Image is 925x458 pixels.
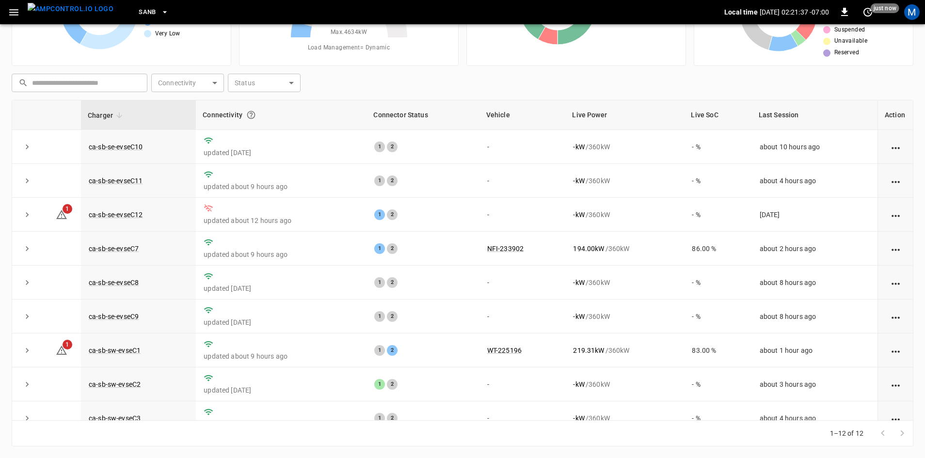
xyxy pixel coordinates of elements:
span: just now [871,3,899,13]
td: - % [684,198,751,232]
div: 1 [374,142,385,152]
button: set refresh interval [860,4,876,20]
a: 1 [56,346,67,354]
div: 1 [374,379,385,390]
div: 2 [387,142,398,152]
button: expand row [20,377,34,392]
div: action cell options [890,244,902,253]
div: action cell options [890,346,902,355]
th: Last Session [752,100,877,130]
button: expand row [20,207,34,222]
div: 1 [374,175,385,186]
td: - % [684,367,751,401]
span: Suspended [834,25,865,35]
a: ca-sb-sw-evseC1 [89,347,141,354]
td: about 4 hours ago [752,401,877,435]
div: / 360 kW [573,346,676,355]
p: - kW [573,210,584,220]
button: expand row [20,309,34,324]
div: action cell options [890,210,902,220]
td: about 4 hours ago [752,164,877,198]
div: 1 [374,209,385,220]
div: 2 [387,311,398,322]
div: / 360 kW [573,210,676,220]
td: - % [684,130,751,164]
p: updated about 12 hours ago [204,216,359,225]
div: 2 [387,413,398,424]
div: action cell options [890,379,902,389]
td: [DATE] [752,198,877,232]
div: / 360 kW [573,142,676,152]
a: ca-sb-se-evseC11 [89,177,143,185]
div: 2 [387,243,398,254]
div: profile-icon [904,4,920,20]
p: - kW [573,142,584,152]
td: about 3 hours ago [752,367,877,401]
div: action cell options [890,312,902,321]
div: 1 [374,277,385,288]
div: 2 [387,277,398,288]
td: - % [684,164,751,198]
button: expand row [20,275,34,290]
div: 1 [374,243,385,254]
div: / 360 kW [573,312,676,321]
p: - kW [573,379,584,389]
button: expand row [20,343,34,358]
td: - [479,130,566,164]
span: 1 [63,340,72,349]
div: action cell options [890,142,902,152]
td: - [479,367,566,401]
div: 1 [374,345,385,356]
div: / 360 kW [573,278,676,287]
a: ca-sb-sw-evseC3 [89,414,141,422]
div: action cell options [890,413,902,423]
div: 1 [374,311,385,322]
button: Connection between the charger and our software. [242,106,260,124]
td: - [479,401,566,435]
th: Vehicle [479,100,566,130]
span: 1 [63,204,72,214]
a: WT-225196 [487,347,522,354]
div: 2 [387,175,398,186]
a: ca-sb-se-evseC9 [89,313,139,320]
td: about 8 hours ago [752,300,877,333]
p: Local time [724,7,758,17]
a: ca-sb-se-evseC10 [89,143,143,151]
td: - [479,266,566,300]
div: / 360 kW [573,176,676,186]
td: about 2 hours ago [752,232,877,266]
td: about 1 hour ago [752,333,877,367]
td: 83.00 % [684,333,751,367]
p: - kW [573,278,584,287]
button: expand row [20,411,34,426]
a: ca-sb-sw-evseC2 [89,380,141,388]
a: NFI-233902 [487,245,524,253]
td: 86.00 % [684,232,751,266]
td: - % [684,401,751,435]
a: 1 [56,210,67,218]
div: / 360 kW [573,413,676,423]
span: SanB [139,7,156,18]
div: action cell options [890,176,902,186]
p: updated about 9 hours ago [204,351,359,361]
span: Charger [88,110,126,121]
div: 2 [387,209,398,220]
a: ca-sb-se-evseC8 [89,279,139,286]
a: ca-sb-se-evseC12 [89,211,143,219]
img: ampcontrol.io logo [28,3,113,15]
div: 2 [387,345,398,356]
p: updated [DATE] [204,419,359,429]
div: / 360 kW [573,379,676,389]
div: Connectivity [203,106,360,124]
p: - kW [573,176,584,186]
a: ca-sb-se-evseC7 [89,245,139,253]
th: Connector Status [367,100,479,130]
div: 1 [374,413,385,424]
button: expand row [20,241,34,256]
p: updated [DATE] [204,385,359,395]
th: Action [877,100,913,130]
span: Reserved [834,48,859,58]
div: action cell options [890,278,902,287]
p: updated [DATE] [204,284,359,293]
p: 219.31 kW [573,346,604,355]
